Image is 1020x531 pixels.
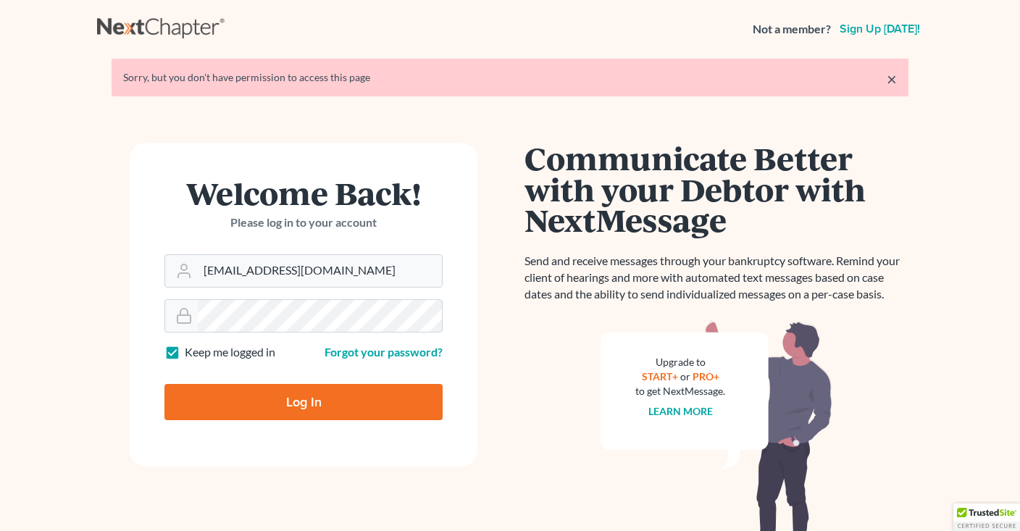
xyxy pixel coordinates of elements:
[648,405,713,417] a: Learn more
[164,177,443,209] h1: Welcome Back!
[680,370,690,382] span: or
[635,384,725,398] div: to get NextMessage.
[164,384,443,420] input: Log In
[753,21,831,38] strong: Not a member?
[642,370,678,382] a: START+
[524,253,908,303] p: Send and receive messages through your bankruptcy software. Remind your client of hearings and mo...
[524,143,908,235] h1: Communicate Better with your Debtor with NextMessage
[953,503,1020,531] div: TrustedSite Certified
[123,70,897,85] div: Sorry, but you don't have permission to access this page
[837,23,923,35] a: Sign up [DATE]!
[887,70,897,88] a: ×
[693,370,719,382] a: PRO+
[164,214,443,231] p: Please log in to your account
[325,345,443,359] a: Forgot your password?
[635,355,725,369] div: Upgrade to
[198,255,442,287] input: Email Address
[185,344,275,361] label: Keep me logged in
